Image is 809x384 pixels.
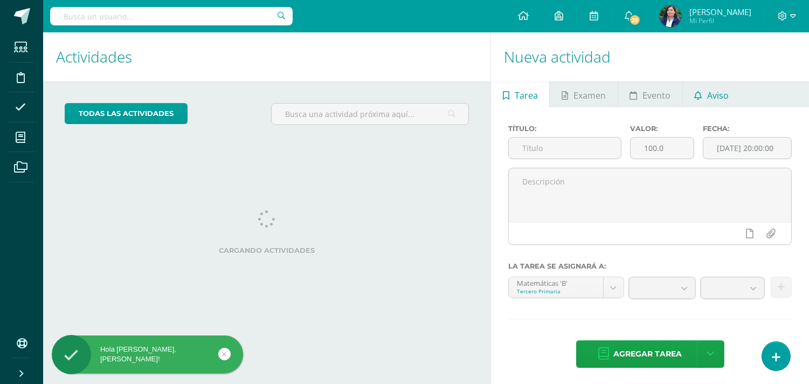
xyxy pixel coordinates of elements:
[504,32,796,81] h1: Nueva actividad
[629,14,641,26] span: 25
[630,125,694,133] label: Valor:
[491,81,549,107] a: Tarea
[660,5,681,27] img: cc393a5ce9805ad72d48e0f4d9f74595.png
[618,81,682,107] a: Evento
[703,138,791,159] input: Fecha de entrega
[707,83,729,108] span: Aviso
[517,277,594,287] div: Matemáticas 'B'
[550,81,617,107] a: Examen
[683,81,741,107] a: Aviso
[703,125,792,133] label: Fecha:
[56,32,478,81] h1: Actividades
[517,287,594,295] div: Tercero Primaria
[689,16,751,25] span: Mi Perfil
[52,345,243,364] div: Hola [PERSON_NAME], [PERSON_NAME]!
[509,138,621,159] input: Título
[65,246,469,255] label: Cargando actividades
[272,104,468,125] input: Busca una actividad próxima aquí...
[65,103,188,124] a: todas las Actividades
[613,341,682,367] span: Agregar tarea
[631,138,694,159] input: Puntos máximos
[508,125,621,133] label: Título:
[508,262,792,270] label: La tarea se asignará a:
[642,83,670,108] span: Evento
[689,6,751,17] span: [PERSON_NAME]
[50,7,293,25] input: Busca un usuario...
[515,83,538,108] span: Tarea
[509,277,623,298] a: Matemáticas 'B'Tercero Primaria
[573,83,606,108] span: Examen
